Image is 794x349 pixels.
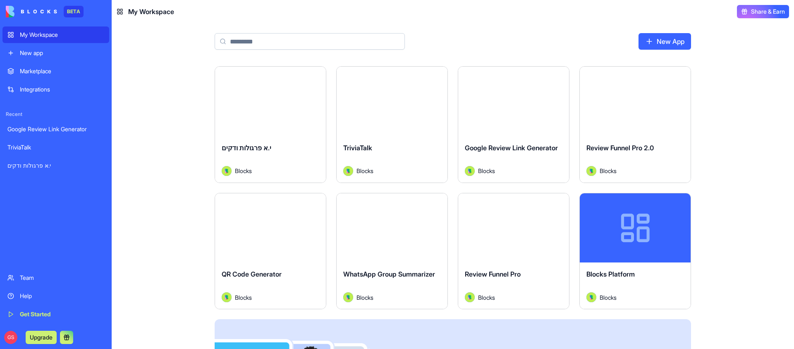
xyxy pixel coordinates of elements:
span: Blocks [478,293,495,302]
span: Blocks [600,166,617,175]
a: QR Code GeneratorAvatarBlocks [215,193,326,310]
span: Blocks [600,293,617,302]
a: Google Review Link GeneratorAvatarBlocks [458,66,569,183]
a: New App [639,33,691,50]
div: New app [20,49,104,57]
span: WhatsApp Group Summarizer [343,270,435,278]
a: New app [2,45,109,61]
span: TriviaTalk [343,144,372,152]
a: Google Review Link Generator [2,121,109,137]
img: Avatar [465,292,475,302]
a: My Workspace [2,26,109,43]
a: Upgrade [26,333,57,341]
img: Avatar [586,166,596,176]
div: My Workspace [20,31,104,39]
a: TriviaTalkAvatarBlocks [336,66,448,183]
img: Avatar [586,292,596,302]
a: Get Started [2,306,109,323]
img: Avatar [222,166,232,176]
div: Integrations [20,85,104,94]
span: Blocks [356,166,373,175]
a: Help [2,288,109,304]
div: BETA [64,6,84,17]
span: Blocks Platform [586,270,635,278]
span: Blocks [356,293,373,302]
a: Review Funnel ProAvatarBlocks [458,193,569,310]
div: Marketplace [20,67,104,75]
a: Integrations [2,81,109,98]
img: Avatar [343,166,353,176]
img: logo [6,6,57,17]
span: Blocks [478,166,495,175]
a: Review Funnel Pro 2.0AvatarBlocks [579,66,691,183]
img: Avatar [222,292,232,302]
span: י.א פרגולות ודקים [222,144,271,152]
span: My Workspace [128,7,174,17]
div: Google Review Link Generator [7,125,104,133]
div: י.א פרגולות ודקים [7,161,104,170]
div: Team [20,274,104,282]
a: Marketplace [2,63,109,79]
span: Review Funnel Pro [465,270,521,278]
span: Share & Earn [751,7,785,16]
img: Avatar [343,292,353,302]
div: Help [20,292,104,300]
span: Blocks [235,166,252,175]
img: Avatar [465,166,475,176]
a: י.א פרגולות ודקים [2,157,109,174]
a: TriviaTalk [2,139,109,156]
span: QR Code Generator [222,270,282,278]
button: Share & Earn [737,5,789,18]
a: Team [2,270,109,286]
a: י.א פרגולות ודקיםAvatarBlocks [215,66,326,183]
a: BETA [6,6,84,17]
a: Blocks PlatformAvatarBlocks [579,193,691,310]
div: Get Started [20,310,104,318]
div: TriviaTalk [7,143,104,152]
span: Blocks [235,293,252,302]
span: GS [4,331,17,344]
button: Upgrade [26,331,57,344]
span: Recent [2,111,109,118]
span: Review Funnel Pro 2.0 [586,144,654,152]
span: Google Review Link Generator [465,144,558,152]
a: WhatsApp Group SummarizerAvatarBlocks [336,193,448,310]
